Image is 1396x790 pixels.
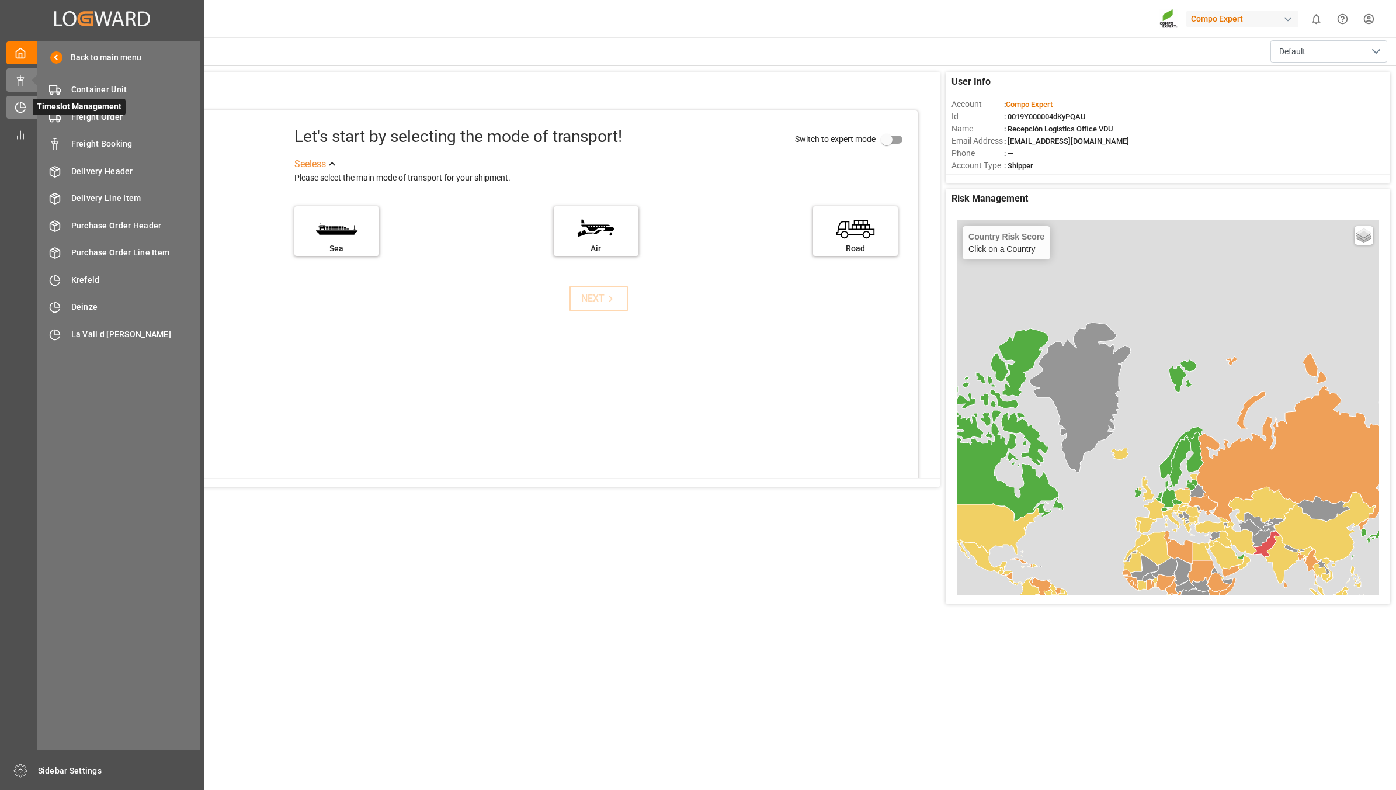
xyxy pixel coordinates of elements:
button: open menu [1270,40,1387,63]
span: Name [951,123,1004,135]
span: Purchase Order Line Item [71,247,197,259]
div: Road [819,242,892,255]
div: See less [294,157,326,171]
span: Compo Expert [1006,100,1053,109]
div: Let's start by selecting the mode of transport! [294,124,622,149]
span: User Info [951,75,991,89]
button: Help Center [1329,6,1356,32]
div: Please select the main mode of transport for your shipment. [294,171,909,185]
a: Freight Booking [41,133,196,155]
span: : — [1004,149,1013,158]
span: Sidebar Settings [38,765,200,777]
span: Purchase Order Header [71,220,197,232]
a: My Cockpit [6,41,198,64]
span: Krefeld [71,274,197,286]
div: Sea [300,242,373,255]
span: Account [951,98,1004,110]
span: : [EMAIL_ADDRESS][DOMAIN_NAME] [1004,137,1129,145]
a: Layers [1355,226,1373,245]
a: Deinze [41,296,196,318]
span: Email Address [951,135,1004,147]
a: Delivery Header [41,160,196,182]
div: Click on a Country [968,232,1044,254]
a: Purchase Order Header [41,214,196,237]
div: NEXT [581,292,617,306]
span: : Shipper [1004,161,1033,170]
a: Container Unit [41,78,196,101]
div: Air [560,242,633,255]
span: : Recepción Logistics Office VDU [1004,124,1113,133]
span: Back to main menu [62,51,141,64]
span: Delivery Header [71,165,197,178]
span: Deinze [71,301,197,313]
span: Id [951,110,1004,123]
button: show 0 new notifications [1303,6,1329,32]
a: Delivery Line Item [41,187,196,210]
span: Delivery Line Item [71,192,197,205]
h4: Country Risk Score [968,232,1044,241]
span: Default [1279,46,1305,58]
span: Timeslot Management [33,99,126,115]
div: Compo Expert [1186,11,1298,27]
a: My Reports [6,123,198,145]
a: Purchase Order Line Item [41,241,196,264]
img: Screenshot%202023-09-29%20at%2010.02.21.png_1712312052.png [1159,9,1178,29]
span: : 0019Y000004dKyPQAU [1004,112,1086,121]
button: NEXT [569,286,628,311]
span: Freight Order [71,111,197,123]
span: Container Unit [71,84,197,96]
span: : [1004,100,1053,109]
span: La Vall d [PERSON_NAME] [71,328,197,341]
button: Compo Expert [1186,8,1303,30]
a: Freight Order [41,105,196,128]
a: La Vall d [PERSON_NAME] [41,323,196,345]
a: Timeslot ManagementTimeslot Management [6,96,198,119]
span: Phone [951,147,1004,160]
span: Account Type [951,160,1004,172]
span: Freight Booking [71,138,197,150]
span: Switch to expert mode [795,134,876,144]
a: Krefeld [41,268,196,291]
span: Risk Management [951,192,1028,206]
